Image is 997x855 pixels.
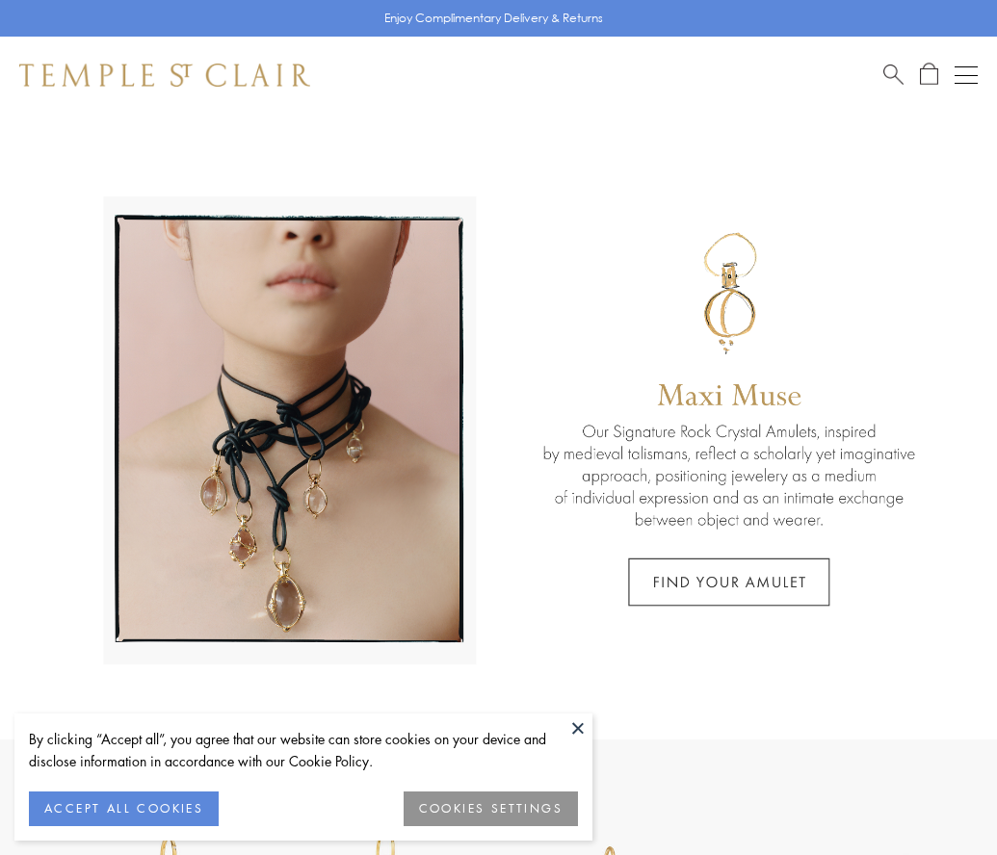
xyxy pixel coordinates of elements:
p: Enjoy Complimentary Delivery & Returns [384,9,603,28]
a: Search [883,63,904,87]
button: COOKIES SETTINGS [404,791,578,826]
a: Open Shopping Bag [920,63,938,87]
img: Temple St. Clair [19,64,310,87]
button: Open navigation [955,64,978,87]
button: ACCEPT ALL COOKIES [29,791,219,826]
div: By clicking “Accept all”, you agree that our website can store cookies on your device and disclos... [29,728,578,772]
